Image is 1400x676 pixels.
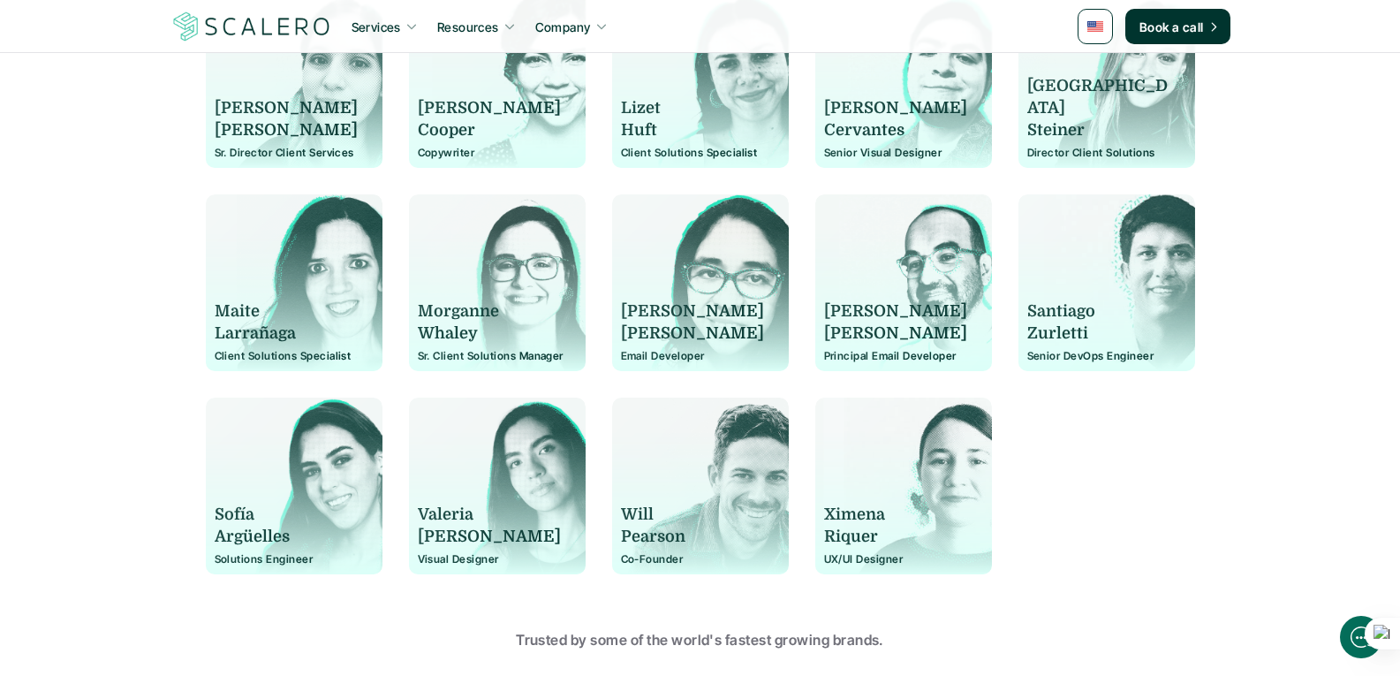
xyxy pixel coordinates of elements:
[621,504,764,526] p: Will
[418,504,561,526] p: Valeria
[418,323,561,345] p: Whaley
[418,97,561,119] p: [PERSON_NAME]
[1027,75,1170,119] p: [GEOGRAPHIC_DATA]
[824,147,983,159] p: Senior Visual Designer
[621,147,780,159] p: Client Solutions Specialist
[26,118,327,202] h2: Let us know if we can help with lifecycle marketing.
[26,86,327,114] h1: Hi! Welcome to Scalero.
[148,562,223,573] span: We run on Gist
[824,553,983,566] p: UX/UI Designer
[1125,9,1230,44] a: Book a call
[535,18,591,36] p: Company
[215,350,374,362] p: Client Solutions Specialist
[1027,119,1170,141] p: Steiner
[215,300,358,323] p: Maite
[621,350,780,362] p: Email Developer
[621,119,764,141] p: Huft
[1027,350,1186,362] p: Senior DevOps Engineer
[215,119,358,141] p: [PERSON_NAME]
[170,11,333,42] a: Scalero company logo
[1027,300,1170,323] p: Santiago
[215,147,374,159] p: Sr. Director Client Services
[170,10,333,43] img: Scalero company logo
[352,18,401,36] p: Services
[621,97,764,119] p: Lizet
[1027,147,1186,159] p: Director Client Solutions
[1027,323,1170,345] p: Zurletti
[215,553,374,566] p: Solutions Engineer
[621,300,764,323] p: [PERSON_NAME]
[418,300,561,323] p: Morganne
[824,504,967,526] p: Ximena
[215,504,358,526] p: Sofía
[437,18,499,36] p: Resources
[621,553,780,566] p: Co-Founder
[824,323,967,345] p: [PERSON_NAME]
[824,526,967,548] p: Riquer
[824,350,983,362] p: Principal Email Developer
[215,97,358,119] p: [PERSON_NAME]
[621,526,764,548] p: Pearson
[215,526,358,548] p: Argüelles
[824,119,967,141] p: Cervantes
[418,526,561,548] p: [PERSON_NAME]
[215,323,358,345] p: Larrañaga
[418,119,561,141] p: Cooper
[824,97,967,119] p: [PERSON_NAME]
[114,245,212,259] span: New conversation
[418,147,577,159] p: Copywriter
[1340,616,1382,658] iframe: gist-messenger-bubble-iframe
[824,300,967,323] p: [PERSON_NAME]
[621,323,764,345] p: [PERSON_NAME]
[418,350,577,362] p: Sr. Client Solutions Manager
[418,553,577,566] p: Visual Designer
[1139,18,1204,36] p: Book a call
[27,234,326,270] button: New conversation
